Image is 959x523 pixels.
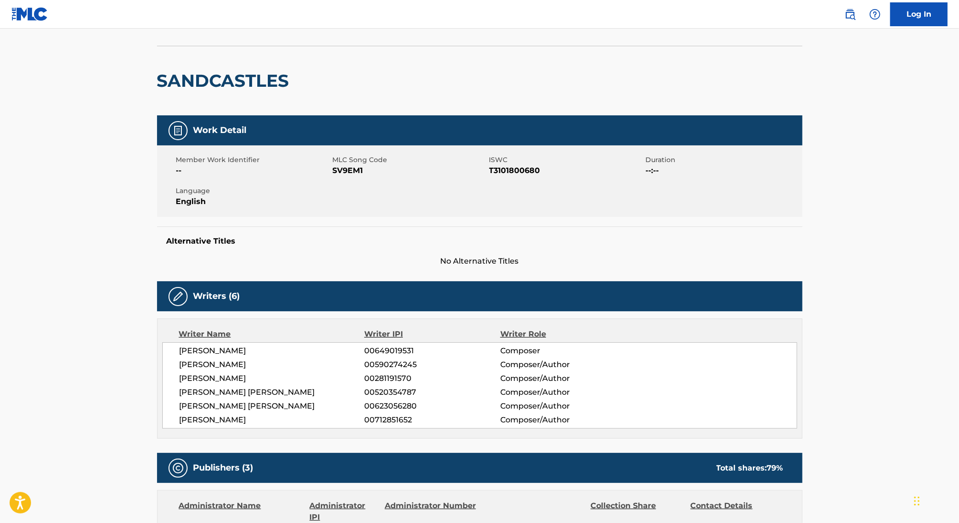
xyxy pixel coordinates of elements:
span: 79 % [767,463,783,472]
img: Publishers [172,462,184,474]
span: ISWC [489,155,643,165]
span: Composer/Author [500,359,624,370]
div: Writer Role [500,328,624,340]
span: [PERSON_NAME] [179,373,365,384]
span: -- [176,165,330,176]
div: Writer Name [179,328,365,340]
span: 00520354787 [364,387,500,398]
img: Work Detail [172,125,184,136]
div: Administrator Number [385,500,477,523]
span: No Alternative Titles [157,256,802,267]
span: 00649019531 [364,345,500,357]
span: [PERSON_NAME] [179,414,365,426]
span: 00590274245 [364,359,500,370]
span: 00623056280 [364,400,500,412]
span: T3101800680 [489,165,643,176]
h5: Writers (6) [193,291,240,302]
span: Member Work Identifier [176,155,330,165]
span: Composer/Author [500,373,624,384]
span: Duration [646,155,800,165]
div: Administrator IPI [310,500,378,523]
span: 00281191570 [364,373,500,384]
a: Public Search [841,5,860,24]
h2: SANDCASTLES [157,70,294,92]
div: Total shares: [717,462,783,474]
span: [PERSON_NAME] [179,359,365,370]
img: Writers [172,291,184,302]
div: Writer IPI [364,328,500,340]
h5: Publishers (3) [193,462,253,473]
span: SV9EM1 [333,165,487,176]
span: Composer [500,345,624,357]
iframe: Chat Widget [911,477,959,523]
span: MLC Song Code [333,155,487,165]
img: search [844,9,856,20]
span: --:-- [646,165,800,176]
img: MLC Logo [11,7,48,21]
div: Administrator Name [179,500,303,523]
a: Log In [890,2,948,26]
img: help [869,9,881,20]
div: Drag [914,487,920,515]
div: Contact Details [691,500,783,523]
h5: Work Detail [193,125,247,136]
div: Help [865,5,885,24]
span: Composer/Author [500,414,624,426]
h5: Alternative Titles [167,236,793,246]
span: Language [176,186,330,196]
div: Collection Share [590,500,683,523]
span: Composer/Author [500,400,624,412]
span: [PERSON_NAME] [179,345,365,357]
span: [PERSON_NAME] [PERSON_NAME] [179,387,365,398]
span: Composer/Author [500,387,624,398]
span: English [176,196,330,207]
span: 00712851652 [364,414,500,426]
span: [PERSON_NAME] [PERSON_NAME] [179,400,365,412]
